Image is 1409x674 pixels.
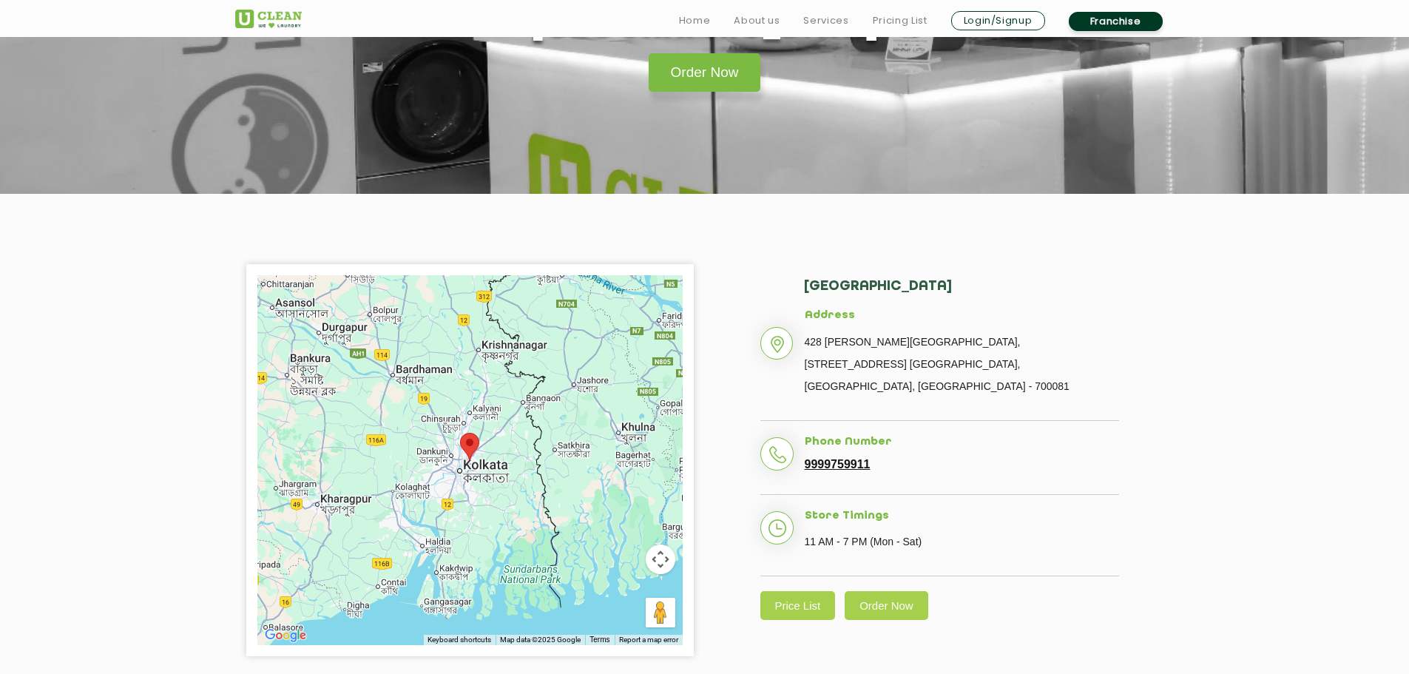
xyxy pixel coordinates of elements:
[803,12,848,30] a: Services
[734,12,780,30] a: About us
[760,591,836,620] a: Price List
[649,53,761,92] a: Order Now
[428,635,491,645] button: Keyboard shortcuts
[873,12,927,30] a: Pricing List
[589,635,609,645] a: Terms (opens in new tab)
[646,545,675,574] button: Map camera controls
[805,436,1119,449] h5: Phone Number
[805,530,1119,553] p: 11 AM - 7 PM (Mon - Sat)
[646,598,675,627] button: Drag Pegman onto the map to open Street View
[805,309,1119,323] h5: Address
[261,626,310,645] img: Google
[619,635,678,645] a: Report a map error
[805,510,1119,523] h5: Store Timings
[803,279,1119,309] h2: [GEOGRAPHIC_DATA]
[261,626,310,645] a: Open this area in Google Maps (opens a new window)
[845,591,928,620] a: Order Now
[805,458,871,471] a: 9999759911
[1069,12,1163,31] a: Franchise
[500,636,581,644] span: Map data ©2025 Google
[951,11,1045,30] a: Login/Signup
[679,12,711,30] a: Home
[235,10,302,28] img: UClean Laundry and Dry Cleaning
[805,331,1119,397] p: 428 [PERSON_NAME][GEOGRAPHIC_DATA], [STREET_ADDRESS] [GEOGRAPHIC_DATA], [GEOGRAPHIC_DATA], [GEOGR...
